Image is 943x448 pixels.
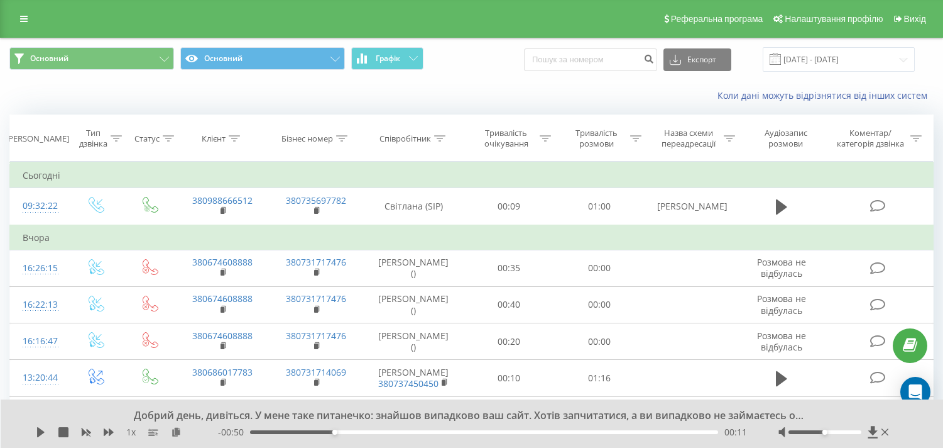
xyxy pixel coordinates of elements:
[785,14,883,24] span: Налаштування профілю
[23,256,55,281] div: 16:26:15
[554,188,645,225] td: 01:00
[554,323,645,360] td: 00:00
[717,89,934,101] a: Коли дані можуть відрізнятися вiд інших систем
[376,54,400,63] span: Графік
[363,286,464,323] td: [PERSON_NAME] ()
[565,128,627,149] div: Тривалість розмови
[363,360,464,396] td: [PERSON_NAME]
[904,14,926,24] span: Вихід
[286,330,346,342] a: 380731717476
[363,188,464,225] td: Світлана (SIP)
[464,286,555,323] td: 00:40
[79,128,107,149] div: Тип дзвінка
[900,377,930,407] div: Open Intercom Messenger
[749,128,822,149] div: Аудіозапис розмови
[121,409,806,423] div: Добрий день, дивіться. У мене таке питанечко: знайшов випадково ваш сайт. Хотів запчитатися, а ви...
[524,48,657,71] input: Пошук за номером
[724,426,747,439] span: 00:11
[464,396,555,433] td: 00:16
[30,53,68,64] span: Основний
[192,330,253,342] a: 380674608888
[645,188,738,225] td: [PERSON_NAME]
[23,329,55,354] div: 16:16:47
[834,128,907,149] div: Коментар/категорія дзвінка
[23,194,55,218] div: 09:32:22
[656,128,721,149] div: Назва схеми переадресації
[23,366,55,390] div: 13:20:44
[10,225,934,250] td: Вчора
[192,194,253,206] a: 380988666512
[464,250,555,286] td: 00:35
[554,250,645,286] td: 00:00
[822,430,827,435] div: Accessibility label
[464,188,555,225] td: 00:09
[286,256,346,268] a: 380731717476
[464,323,555,360] td: 00:20
[671,14,763,24] span: Реферальна програма
[663,48,731,71] button: Експорт
[281,133,333,144] div: Бізнес номер
[286,194,346,206] a: 380735697782
[218,426,250,439] span: - 00:50
[286,293,346,305] a: 380731717476
[192,293,253,305] a: 380674608888
[192,256,253,268] a: 380674608888
[134,133,160,144] div: Статус
[464,360,555,396] td: 00:10
[10,163,934,188] td: Сьогодні
[363,250,464,286] td: [PERSON_NAME] ()
[6,133,69,144] div: [PERSON_NAME]
[9,47,174,70] button: Основний
[554,396,645,433] td: 02:59
[126,426,136,439] span: 1 x
[286,366,346,378] a: 380731714069
[351,47,423,70] button: Графік
[757,293,806,316] span: Розмова не відбулась
[379,133,431,144] div: Співробітник
[757,256,806,279] span: Розмова не відбулась
[476,128,537,149] div: Тривалість очікування
[332,430,337,435] div: Accessibility label
[378,378,439,389] a: 380737450450
[554,360,645,396] td: 01:16
[757,330,806,353] span: Розмова не відбулась
[554,286,645,323] td: 00:00
[180,47,345,70] button: Основний
[23,293,55,317] div: 16:22:13
[363,396,464,433] td: [PERSON_NAME]
[363,323,464,360] td: [PERSON_NAME] ()
[202,133,226,144] div: Клієнт
[192,366,253,378] a: 380686017783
